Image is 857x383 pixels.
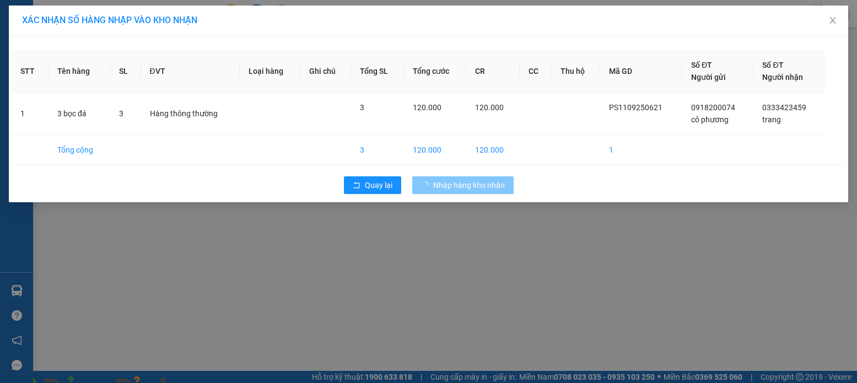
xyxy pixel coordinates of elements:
span: cô phương [691,115,729,124]
th: Tổng SL [351,50,404,93]
th: CR [466,50,520,93]
button: Nhập hàng kho nhận [412,176,514,194]
th: Tổng cước [404,50,466,93]
span: Người gửi [691,73,726,82]
th: Thu hộ [552,50,600,93]
span: close [828,16,837,25]
button: rollbackQuay lại [344,176,401,194]
span: 3 [119,109,123,118]
th: SL [110,50,141,93]
span: 3 [360,103,364,112]
span: Quay lại [365,179,392,191]
span: 0918200074 [691,103,735,112]
td: 1 [600,135,682,165]
th: Tên hàng [48,50,110,93]
td: Hàng thông thường [141,93,240,135]
span: Số ĐT [691,61,712,69]
span: Người nhận [762,73,803,82]
td: 3 bọc đá [48,93,110,135]
td: 1 [12,93,48,135]
span: Nhập hàng kho nhận [433,179,505,191]
button: Close [817,6,848,36]
th: CC [520,50,552,93]
span: Số ĐT [762,61,783,69]
span: loading [421,181,433,189]
th: STT [12,50,48,93]
td: 120.000 [404,135,466,165]
td: 3 [351,135,404,165]
span: XÁC NHẬN SỐ HÀNG NHẬP VÀO KHO NHẬN [22,15,197,25]
th: ĐVT [141,50,240,93]
span: trang [762,115,781,124]
td: 120.000 [466,135,520,165]
span: 0333423459 [762,103,806,112]
th: Mã GD [600,50,682,93]
td: Tổng cộng [48,135,110,165]
span: 120.000 [475,103,504,112]
span: rollback [353,181,360,190]
th: Ghi chú [300,50,351,93]
th: Loại hàng [240,50,300,93]
span: 120.000 [413,103,441,112]
span: PS1109250621 [609,103,662,112]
